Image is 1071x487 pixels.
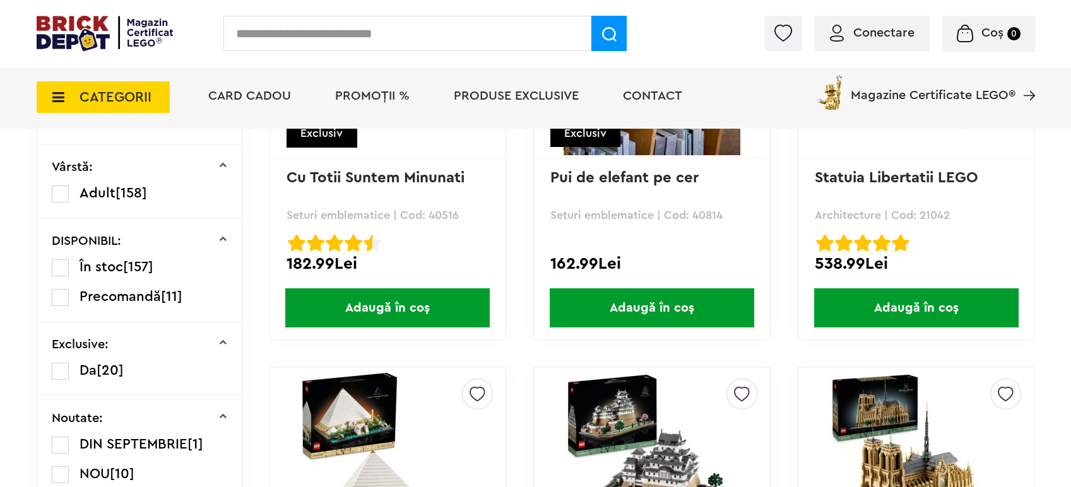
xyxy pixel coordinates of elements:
[52,412,103,425] p: Noutate:
[873,234,891,252] img: Evaluare cu stele
[535,288,769,327] a: Adaugă în coș
[835,234,853,252] img: Evaluare cu stele
[115,186,147,200] span: [158]
[187,437,203,451] span: [1]
[80,363,97,377] span: Da
[287,170,464,185] a: Cu Totii Suntem Minunati
[288,234,305,252] img: Evaluare cu stele
[80,260,123,274] span: În stoc
[550,209,753,221] p: Seturi emblematice | Cod: 40814
[326,234,343,252] img: Evaluare cu stele
[454,90,579,102] a: Produse exclusive
[981,26,1003,39] span: Coș
[550,288,754,327] span: Adaugă în coș
[853,26,914,39] span: Conectare
[1015,73,1035,85] a: Magazine Certificate LEGO®
[80,90,151,104] span: CATEGORII
[285,288,490,327] span: Adaugă în coș
[1007,27,1021,40] small: 0
[80,467,110,481] span: NOU
[287,120,357,147] div: Exclusiv
[816,234,834,252] img: Evaluare cu stele
[287,209,489,221] p: Seturi emblematice | Cod: 40516
[550,170,699,185] a: Pui de elefant pe cer
[80,290,161,303] span: Precomandă
[815,209,1017,221] p: Architecture | Cod: 21042
[830,26,914,39] a: Conectare
[814,288,1019,327] span: Adaugă în coș
[815,255,1017,272] div: 538.99Lei
[52,235,121,247] p: DISPONIBIL:
[52,338,109,351] p: Exclusive:
[550,255,753,272] div: 162.99Lei
[550,120,620,147] div: Exclusiv
[161,290,182,303] span: [11]
[364,234,381,252] img: Evaluare cu stele
[287,255,489,272] div: 182.99Lei
[271,288,505,327] a: Adaugă în coș
[97,363,124,377] span: [20]
[307,234,324,252] img: Evaluare cu stele
[208,90,291,102] a: Card Cadou
[623,90,682,102] a: Contact
[80,186,115,200] span: Adult
[815,170,978,185] a: Statuia Libertatii LEGO
[854,234,872,252] img: Evaluare cu stele
[123,260,153,274] span: [157]
[52,161,93,173] p: Vârstă:
[110,467,134,481] span: [10]
[892,234,909,252] img: Evaluare cu stele
[335,90,410,102] a: PROMOȚII %
[851,73,1015,102] span: Magazine Certificate LEGO®
[799,288,1033,327] a: Adaugă în coș
[80,437,187,451] span: DIN SEPTEMBRIE
[345,234,362,252] img: Evaluare cu stele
